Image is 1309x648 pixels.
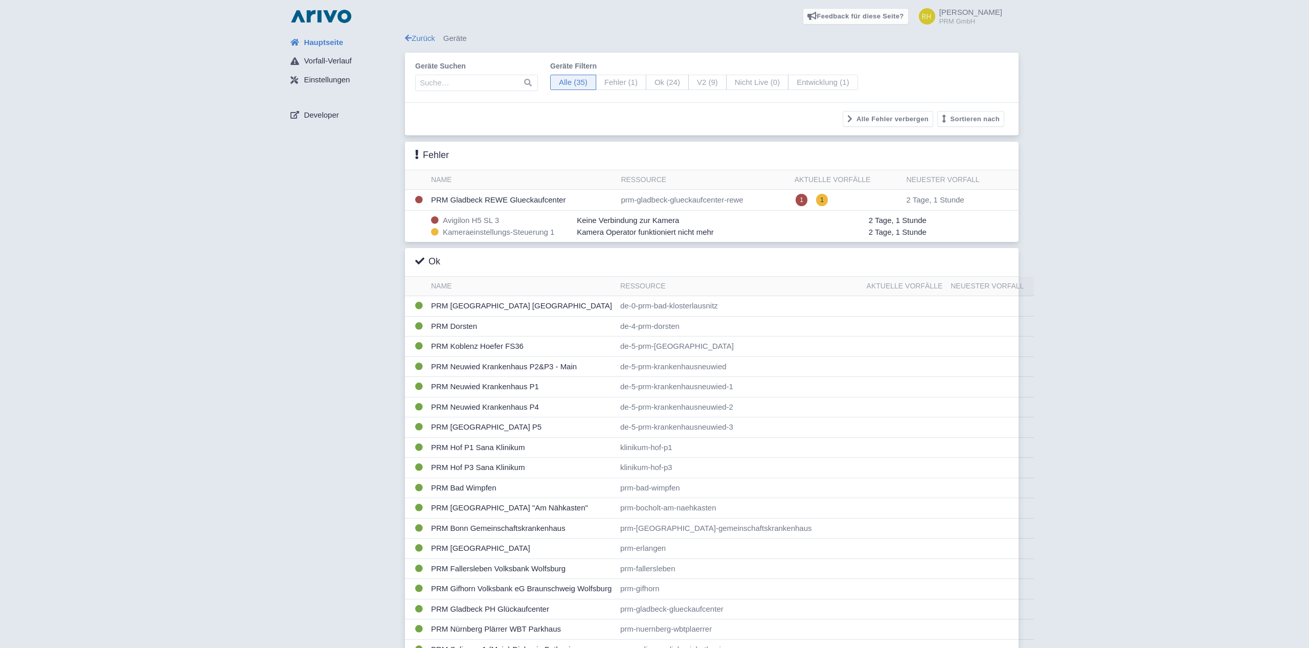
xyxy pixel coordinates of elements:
th: Name [427,170,617,190]
div: Kameraeinstellungs-Steuerung 1 [428,227,574,238]
span: 2 Tage, 1 Stunde [869,228,927,236]
span: Keine Verbindung zur Kamera [577,216,679,225]
th: Ressource [617,170,790,190]
input: Suche… [415,75,538,91]
td: PRM [GEOGRAPHIC_DATA] [427,539,616,559]
div: Geräte [405,33,1019,44]
td: PRM Neuwied Krankenhaus P2&P3 - Main [427,356,616,377]
th: Ressource [616,277,863,296]
span: 1 [796,194,807,206]
td: prm-nuernberg-wbtplaerrer [616,619,863,640]
td: prm-erlangen [616,539,863,559]
a: Zurück [405,34,435,42]
td: PRM Koblenz Hoefer FS36 [427,337,616,357]
span: 1 [816,194,828,206]
td: PRM [GEOGRAPHIC_DATA] "Am Nähkasten" [427,498,616,519]
span: Alle (35) [550,75,596,91]
td: de-5-prm-krankenhausneuwied-1 [616,377,863,397]
td: PRM Gladbeck PH Glückaufcenter [427,599,616,619]
td: PRM Neuwied Krankenhaus P1 [427,377,616,397]
td: PRM [GEOGRAPHIC_DATA] P5 [427,417,616,438]
span: Developer [304,109,338,121]
td: PRM Hof P3 Sana Klinikum [427,458,616,478]
td: de-0-prm-bad-klosterlausnitz [616,296,863,317]
a: [PERSON_NAME] PRM GmbH [913,8,1002,25]
label: Geräte filtern [550,61,858,72]
a: Vorfall-Verlauf [282,52,405,71]
td: PRM Bad Wimpfen [427,478,616,498]
td: PRM Fallersleben Volksbank Wolfsburg [427,558,616,579]
td: prm-gladbeck-glueckaufcenter-rewe [617,190,790,211]
td: PRM Gladbeck REWE Glueckaufcenter [427,190,617,211]
a: Feedback für diese Seite? [803,8,909,25]
td: de-5-prm-krankenhausneuwied-3 [616,417,863,438]
th: Name [427,277,616,296]
span: Einstellungen [304,74,350,86]
a: Developer [282,105,405,125]
td: PRM Dorsten [427,316,616,337]
th: Aktuelle Vorfälle [863,277,947,296]
label: Geräte suchen [415,61,538,72]
td: prm-gifhorn [616,579,863,599]
small: PRM GmbH [939,18,1002,25]
button: Sortieren nach [937,111,1004,127]
td: de-4-prm-dorsten [616,316,863,337]
span: 2 Tage, 1 Stunde [869,216,927,225]
div: Avigilon H5 SL 3 [428,215,574,227]
td: PRM [GEOGRAPHIC_DATA] [GEOGRAPHIC_DATA] [427,296,616,317]
span: [PERSON_NAME] [939,8,1002,16]
span: Hauptseite [304,37,343,49]
a: Hauptseite [282,33,405,52]
button: Alle Fehler verbergen [843,111,934,127]
td: PRM Hof P1 Sana Klinikum [427,437,616,458]
td: de-5-prm-[GEOGRAPHIC_DATA] [616,337,863,357]
td: prm-bocholt-am-naehkasten [616,498,863,519]
td: prm-bad-wimpfen [616,478,863,498]
td: PRM Neuwied Krankenhaus P4 [427,397,616,417]
td: PRM Bonn Gemeinschaftskrankenhaus [427,518,616,539]
th: Aktuelle Vorfälle [791,170,902,190]
span: Entwicklung (1) [788,75,858,91]
td: de-5-prm-krankenhausneuwied [616,356,863,377]
td: prm-[GEOGRAPHIC_DATA]-gemeinschaftskrankenhaus [616,518,863,539]
h3: Ok [415,256,440,267]
th: Neuester Vorfall [946,277,1034,296]
img: logo [288,8,354,25]
span: Vorfall-Verlauf [304,55,351,67]
span: 2 Tage, 1 Stunde [907,195,964,204]
td: klinikum-hof-p3 [616,458,863,478]
a: Einstellungen [282,71,405,90]
span: Kamera Operator funktioniert nicht mehr [577,228,714,236]
td: de-5-prm-krankenhausneuwied-2 [616,397,863,417]
span: Ok (24) [646,75,689,91]
span: V2 (9) [688,75,727,91]
td: prm-gladbeck-glueckaufcenter [616,599,863,619]
td: klinikum-hof-p1 [616,437,863,458]
td: PRM Gifhorn Volksbank eG Braunschweig Wolfsburg [427,579,616,599]
td: PRM Nürnberg Plärrer WBT Parkhaus [427,619,616,640]
span: Nicht Live (0) [726,75,788,91]
span: Fehler (1) [596,75,646,91]
th: Neuester Vorfall [902,170,1019,190]
td: prm-fallersleben [616,558,863,579]
h3: Fehler [415,150,449,161]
